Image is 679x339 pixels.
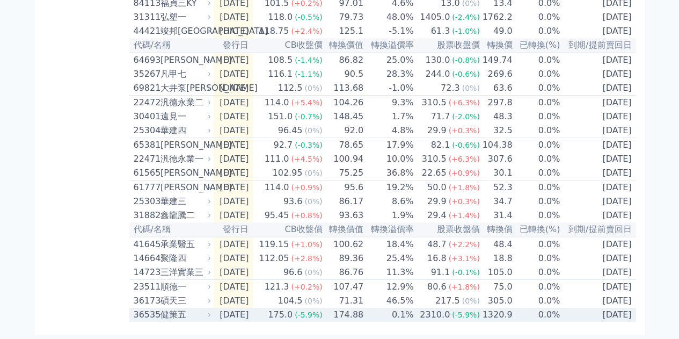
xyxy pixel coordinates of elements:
td: 113.68 [323,81,364,96]
div: 61565 [134,167,158,179]
span: (-0.6%) [452,141,480,149]
div: 72.3 [439,82,462,95]
td: [DATE] [214,208,253,222]
div: 凡甲七 [160,68,209,81]
th: 發行日 [214,38,253,53]
th: 轉換溢價率 [364,38,414,53]
td: [DATE] [214,194,253,208]
div: 92.7 [272,139,295,152]
td: 49.0 [480,24,513,38]
span: (+0.3%) [449,197,480,206]
span: (0%) [462,297,480,305]
td: 1320.9 [480,308,513,322]
div: 310.5 [420,153,449,165]
div: 112.5 [276,82,305,95]
td: [DATE] [214,280,253,294]
td: [DATE] [214,166,253,181]
div: 64693 [134,54,158,67]
td: [DATE] [214,152,253,166]
div: 44421 [134,25,158,38]
td: 100.94 [323,152,364,166]
span: (0%) [305,268,323,277]
td: 52.3 [480,181,513,195]
td: [DATE] [214,181,253,195]
td: 28.3% [364,67,414,81]
td: 1762.2 [480,10,513,24]
td: 0.0% [513,280,561,294]
th: 轉換價值 [323,222,364,237]
td: 36.8% [364,166,414,181]
div: 50.0 [425,181,449,194]
span: (+6.3%) [449,98,480,107]
td: 0.1% [364,308,414,322]
td: 95.6 [323,181,364,195]
td: 0.0% [513,166,561,181]
td: 90.5 [323,67,364,81]
div: 承業醫五 [160,238,209,251]
td: 0.0% [513,294,561,308]
td: 18.8 [480,251,513,265]
td: -1.0% [364,81,414,96]
div: 25304 [134,124,158,137]
th: 轉換溢價率 [364,222,414,237]
div: [PERSON_NAME] [160,181,209,194]
div: 71.7 [429,110,452,123]
td: 79.73 [323,10,364,24]
span: (+1.4%) [449,211,480,220]
div: 130.0 [424,54,452,67]
td: 8.6% [364,194,414,208]
td: [DATE] [214,251,253,265]
div: 61777 [134,181,158,194]
td: 0.0% [513,24,561,38]
span: (0%) [305,84,323,92]
td: [DATE] [214,53,253,67]
span: (0%) [305,297,323,305]
th: CB收盤價 [253,38,323,53]
div: 23511 [134,280,158,293]
div: 22471 [134,153,158,165]
td: 1.9% [364,208,414,222]
div: 118.75 [257,25,291,38]
div: 82.1 [429,139,452,152]
td: [DATE] [214,138,253,153]
span: (-0.3%) [295,141,323,149]
span: (+1.8%) [449,183,480,192]
div: 36173 [134,294,158,307]
td: [DATE] [561,110,636,124]
div: 244.0 [424,68,452,81]
div: 69821 [134,82,158,95]
th: 到期/提前賣回日 [561,38,636,53]
td: [DATE] [214,24,253,38]
th: 發行日 [214,222,253,237]
div: 114.0 [262,181,291,194]
td: 174.88 [323,308,364,322]
span: (+2.4%) [291,27,322,35]
td: [DATE] [561,53,636,67]
td: 0.0% [513,110,561,124]
td: 86.17 [323,194,364,208]
div: 102.95 [271,167,305,179]
div: 14664 [134,252,158,265]
span: (+3.1%) [449,254,480,263]
div: 華建三 [160,195,209,208]
td: 0.0% [513,251,561,265]
td: [DATE] [561,67,636,81]
span: (-5.9%) [452,311,480,319]
div: 36535 [134,308,158,321]
div: 遠見一 [160,110,209,123]
td: 105.0 [480,265,513,280]
div: 35267 [134,68,158,81]
th: 已轉換(%) [513,222,561,237]
div: 95.45 [262,209,291,222]
td: [DATE] [561,166,636,181]
td: 92.0 [323,124,364,138]
td: [DATE] [214,265,253,280]
td: 0.0% [513,208,561,222]
td: 48.4 [480,237,513,251]
span: (+6.3%) [449,155,480,163]
div: 大井泵[PERSON_NAME] [160,82,209,95]
div: 121.3 [262,280,291,293]
div: 竣邦[GEOGRAPHIC_DATA] [160,25,209,38]
th: 轉換價 [480,38,513,53]
td: [DATE] [214,10,253,24]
